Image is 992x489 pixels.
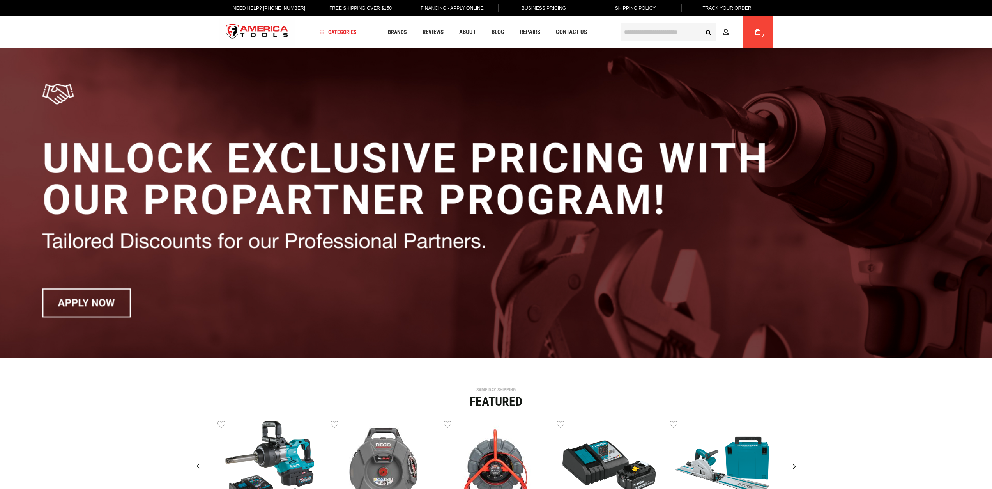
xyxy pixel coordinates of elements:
a: Reviews [419,27,447,37]
a: 0 [750,16,765,48]
span: About [459,29,476,35]
a: Repairs [516,27,544,37]
a: Brands [384,27,410,37]
span: Reviews [423,29,444,35]
button: Search [701,25,716,39]
span: Contact Us [556,29,587,35]
div: Featured [217,395,775,408]
a: Categories [316,27,360,37]
img: America Tools [219,18,295,47]
div: Next slide [785,457,804,476]
span: Categories [319,29,357,35]
a: About [456,27,479,37]
span: 0 [762,33,764,37]
div: SAME DAY SHIPPING [217,388,775,392]
span: Brands [388,29,407,35]
span: Repairs [520,29,540,35]
div: Previous slide [188,457,208,476]
a: Contact Us [552,27,591,37]
a: store logo [219,18,295,47]
span: Shipping Policy [615,5,656,11]
span: Blog [492,29,504,35]
a: Blog [488,27,508,37]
